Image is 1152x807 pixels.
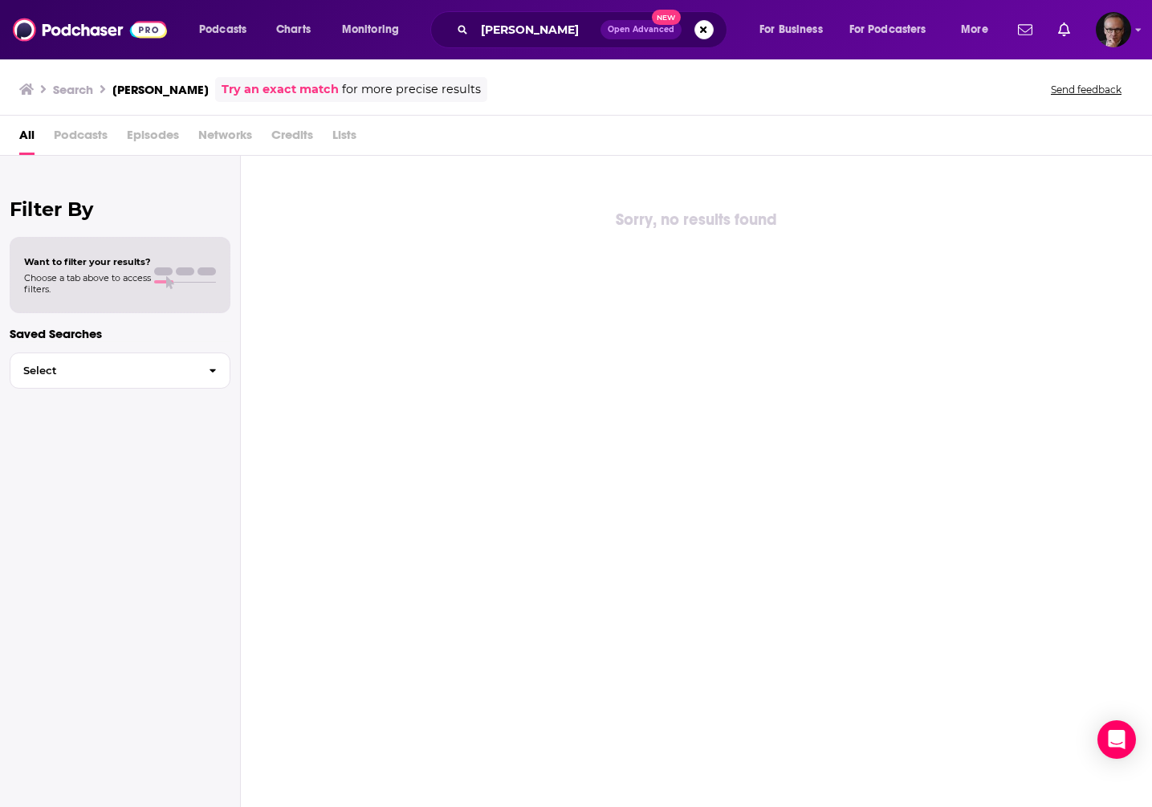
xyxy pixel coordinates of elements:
a: Show notifications dropdown [1012,16,1039,43]
button: open menu [950,17,1008,43]
button: open menu [748,17,843,43]
img: Podchaser - Follow, Share and Rate Podcasts [13,14,167,45]
span: For Podcasters [849,18,926,41]
span: Networks [198,122,252,155]
span: Want to filter your results? [24,256,151,267]
input: Search podcasts, credits, & more... [474,17,600,43]
a: Show notifications dropdown [1052,16,1077,43]
button: Open AdvancedNew [600,20,682,39]
span: More [961,18,988,41]
span: Podcasts [199,18,246,41]
div: Search podcasts, credits, & more... [446,11,743,48]
span: Charts [276,18,311,41]
a: Charts [266,17,320,43]
span: Choose a tab above to access filters. [24,272,151,295]
span: Credits [271,122,313,155]
button: open menu [188,17,267,43]
span: for more precise results [342,80,481,99]
img: User Profile [1096,12,1131,47]
span: Monitoring [342,18,399,41]
a: Try an exact match [222,80,339,99]
span: New [652,10,681,25]
span: Podcasts [54,122,108,155]
button: Show profile menu [1096,12,1131,47]
span: Logged in as experts2podcasts [1096,12,1131,47]
a: All [19,122,35,155]
button: Send feedback [1046,83,1126,96]
div: Open Intercom Messenger [1097,720,1136,759]
button: open menu [839,17,950,43]
h3: Search [53,82,93,97]
span: Select [10,365,196,376]
h2: Filter By [10,198,230,221]
button: Select [10,353,230,389]
button: open menu [331,17,420,43]
h3: [PERSON_NAME] [112,82,209,97]
span: Episodes [127,122,179,155]
div: Sorry, no results found [241,207,1152,233]
span: Open Advanced [608,26,674,34]
span: Lists [332,122,356,155]
span: For Business [759,18,823,41]
p: Saved Searches [10,326,230,341]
